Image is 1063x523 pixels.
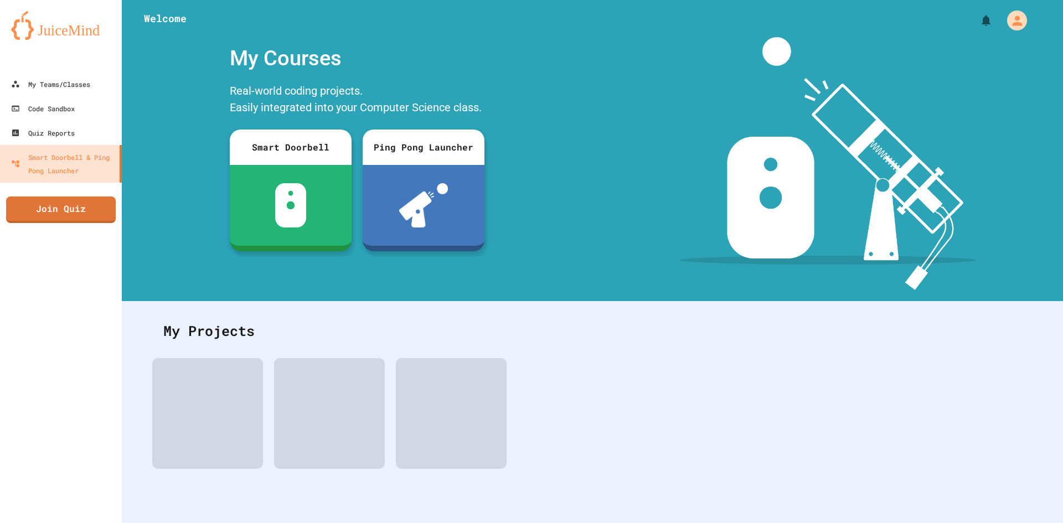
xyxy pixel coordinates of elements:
img: ppl-with-ball.png [399,183,448,227]
div: Quiz Reports [11,126,75,139]
div: My Courses [224,37,490,80]
div: Real-world coding projects. Easily integrated into your Computer Science class. [224,80,490,121]
div: My Account [995,8,1030,33]
div: My Teams/Classes [11,77,90,91]
div: My Projects [152,309,1033,353]
div: Smart Doorbell [230,130,352,165]
a: Join Quiz [6,196,116,223]
img: logo-orange.svg [11,11,111,40]
div: Code Sandbox [11,102,75,115]
div: Ping Pong Launcher [363,130,484,165]
img: sdb-white.svg [275,183,307,227]
div: Smart Doorbell & Ping Pong Launcher [11,151,115,177]
div: My Notifications [959,11,995,30]
img: banner-image-my-projects.png [679,37,976,290]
